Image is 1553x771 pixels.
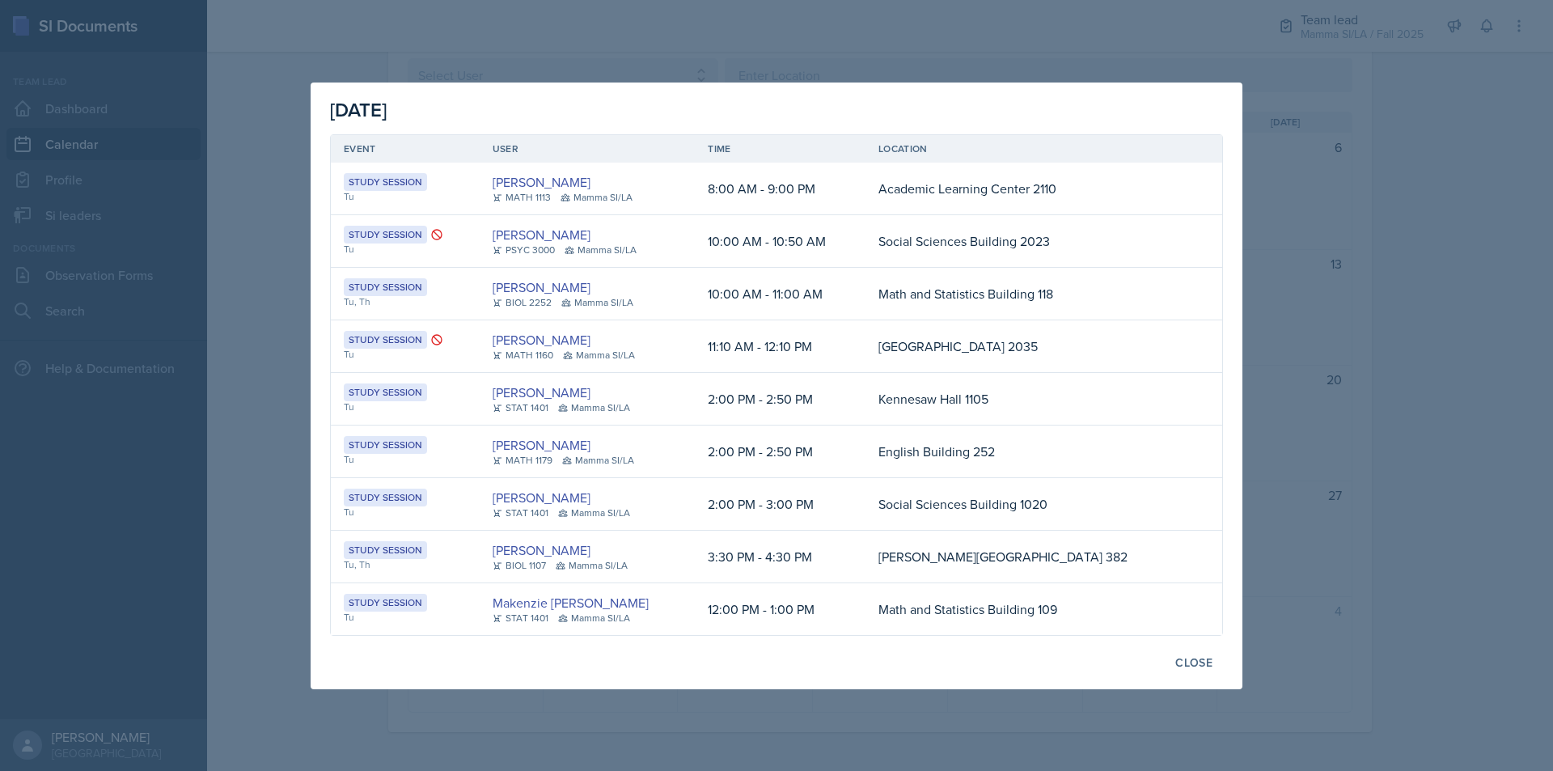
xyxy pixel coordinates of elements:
[493,295,552,310] div: BIOL 2252
[695,268,865,320] td: 10:00 AM - 11:00 AM
[1165,649,1223,676] button: Close
[865,478,1191,531] td: Social Sciences Building 1020
[344,452,467,467] div: Tu
[493,611,548,625] div: STAT 1401
[493,506,548,520] div: STAT 1401
[493,277,590,297] a: [PERSON_NAME]
[695,583,865,635] td: 12:00 PM - 1:00 PM
[330,95,1223,125] div: [DATE]
[493,488,590,507] a: [PERSON_NAME]
[562,453,634,468] div: Mamma SI/LA
[344,331,427,349] div: Study Session
[344,594,427,612] div: Study Session
[563,348,635,362] div: Mamma SI/LA
[344,400,467,414] div: Tu
[493,348,553,362] div: MATH 1160
[344,610,467,625] div: Tu
[493,435,590,455] a: [PERSON_NAME]
[865,215,1191,268] td: Social Sciences Building 2023
[556,558,628,573] div: Mamma SI/LA
[695,478,865,531] td: 2:00 PM - 3:00 PM
[695,163,865,215] td: 8:00 AM - 9:00 PM
[558,506,630,520] div: Mamma SI/LA
[344,347,467,362] div: Tu
[344,242,467,256] div: Tu
[695,320,865,373] td: 11:10 AM - 12:10 PM
[1175,656,1212,669] div: Close
[561,295,633,310] div: Mamma SI/LA
[865,135,1191,163] th: Location
[865,320,1191,373] td: [GEOGRAPHIC_DATA] 2035
[493,558,546,573] div: BIOL 1107
[695,426,865,478] td: 2:00 PM - 2:50 PM
[558,400,630,415] div: Mamma SI/LA
[493,330,590,349] a: [PERSON_NAME]
[493,383,590,402] a: [PERSON_NAME]
[493,243,555,257] div: PSYC 3000
[493,453,552,468] div: MATH 1179
[865,373,1191,426] td: Kennesaw Hall 1105
[865,583,1191,635] td: Math and Statistics Building 109
[493,190,551,205] div: MATH 1113
[565,243,637,257] div: Mamma SI/LA
[344,226,427,244] div: Study Session
[344,505,467,519] div: Tu
[344,489,427,506] div: Study Session
[344,294,467,309] div: Tu, Th
[865,426,1191,478] td: English Building 252
[344,173,427,191] div: Study Session
[865,268,1191,320] td: Math and Statistics Building 118
[695,135,865,163] th: Time
[865,531,1191,583] td: [PERSON_NAME][GEOGRAPHIC_DATA] 382
[344,278,427,296] div: Study Session
[331,135,480,163] th: Event
[493,400,548,415] div: STAT 1401
[493,225,590,244] a: [PERSON_NAME]
[695,373,865,426] td: 2:00 PM - 2:50 PM
[344,383,427,401] div: Study Session
[865,163,1191,215] td: Academic Learning Center 2110
[695,531,865,583] td: 3:30 PM - 4:30 PM
[344,189,467,204] div: Tu
[344,541,427,559] div: Study Session
[493,540,590,560] a: [PERSON_NAME]
[344,557,467,572] div: Tu, Th
[695,215,865,268] td: 10:00 AM - 10:50 AM
[558,611,630,625] div: Mamma SI/LA
[344,436,427,454] div: Study Session
[493,593,649,612] a: Makenzie [PERSON_NAME]
[493,172,590,192] a: [PERSON_NAME]
[480,135,696,163] th: User
[561,190,633,205] div: Mamma SI/LA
